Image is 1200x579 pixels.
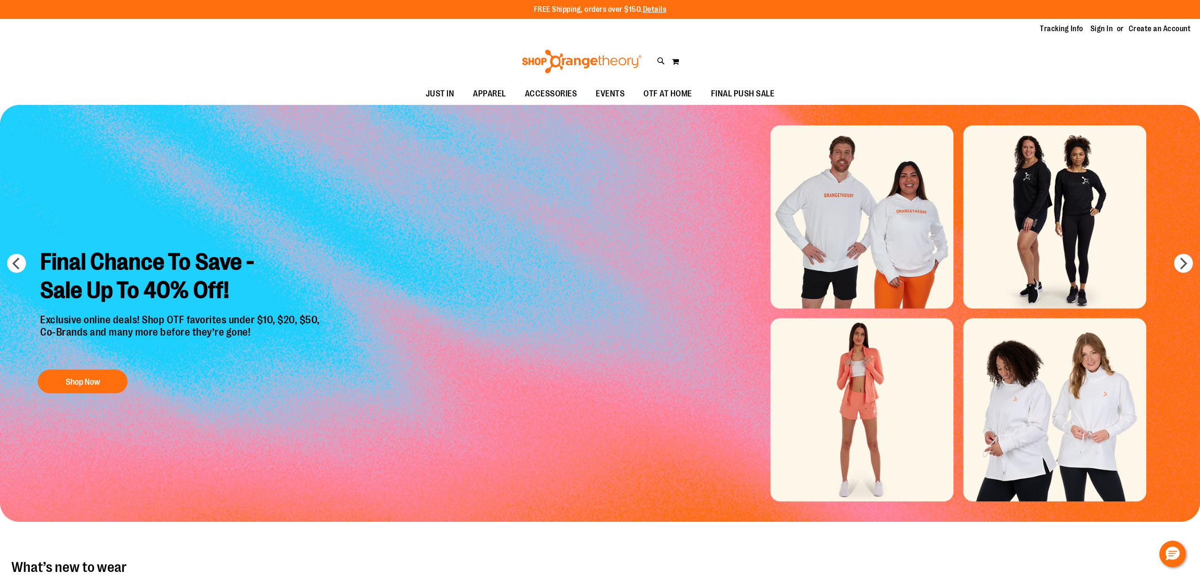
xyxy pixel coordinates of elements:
[463,83,515,105] a: APPAREL
[643,5,667,14] a: Details
[426,83,454,104] span: JUST IN
[416,83,464,105] a: JUST IN
[643,83,692,104] span: OTF AT HOME
[473,83,506,104] span: APPAREL
[38,370,128,393] button: Shop Now
[1040,24,1083,34] a: Tracking Info
[1090,24,1113,34] a: Sign In
[11,560,1189,575] h2: What’s new to wear
[586,83,634,105] a: EVENTS
[33,241,329,314] h2: Final Chance To Save - Sale Up To 40% Off!
[515,83,587,105] a: ACCESSORIES
[711,83,775,104] span: FINAL PUSH SALE
[33,241,329,398] a: Final Chance To Save -Sale Up To 40% Off! Exclusive online deals! Shop OTF favorites under $10, $...
[7,254,26,273] button: prev
[1159,541,1186,567] button: Hello, have a question? Let’s chat.
[525,83,577,104] span: ACCESSORIES
[1129,24,1191,34] a: Create an Account
[33,314,329,360] p: Exclusive online deals! Shop OTF favorites under $10, $20, $50, Co-Brands and many more before th...
[534,4,667,15] p: FREE Shipping, orders over $150.
[702,83,784,105] a: FINAL PUSH SALE
[596,83,625,104] span: EVENTS
[521,50,643,73] img: Shop Orangetheory
[634,83,702,105] a: OTF AT HOME
[1174,254,1193,273] button: next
